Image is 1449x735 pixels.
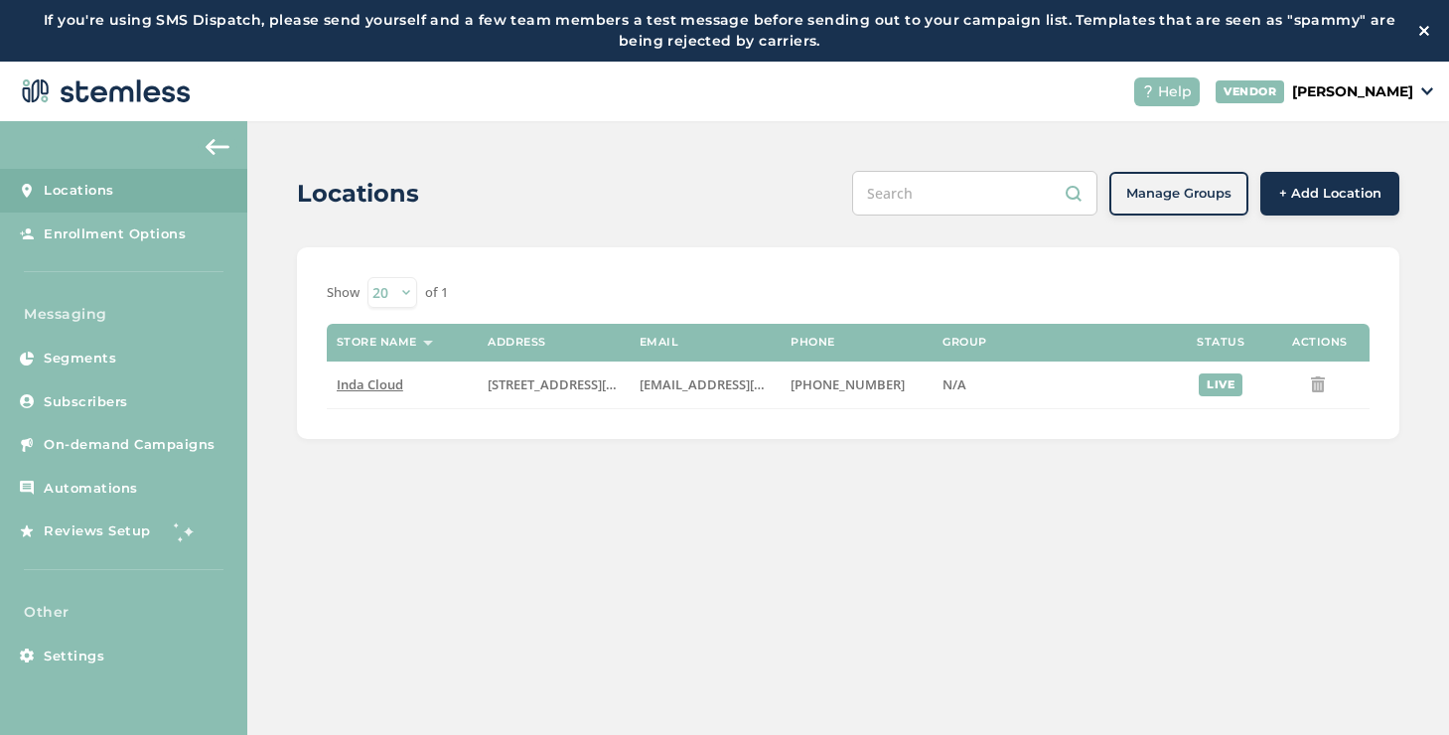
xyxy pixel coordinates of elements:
span: Help [1158,81,1192,102]
span: Automations [44,479,138,499]
img: logo-dark-0685b13c.svg [16,72,191,111]
input: Search [852,171,1097,216]
span: [PHONE_NUMBER] [791,375,905,393]
label: Address [488,336,546,349]
span: Subscribers [44,392,128,412]
label: Status [1197,336,1244,349]
iframe: Chat Widget [1350,640,1449,735]
span: Inda Cloud [337,375,403,393]
span: [EMAIL_ADDRESS][DOMAIN_NAME] [640,375,856,393]
img: glitter-stars-b7820f95.gif [166,512,206,551]
label: Group [942,336,987,349]
span: Reviews Setup [44,521,151,541]
label: 4005 Felland Road [488,376,620,393]
label: of 1 [425,283,448,303]
img: icon-sort-1e1d7615.svg [423,341,433,346]
label: Show [327,283,360,303]
p: [PERSON_NAME] [1292,81,1413,102]
span: + Add Location [1279,184,1381,204]
img: icon-arrow-back-accent-c549486e.svg [206,139,229,155]
th: Actions [1270,324,1370,362]
h2: Locations [297,176,419,212]
label: Inda Cloud [337,376,469,393]
span: Enrollment Options [44,224,186,244]
span: Segments [44,349,116,368]
label: Phone [791,336,835,349]
div: live [1199,373,1242,396]
label: N/A [942,376,1161,393]
div: VENDOR [1216,80,1284,103]
label: If you're using SMS Dispatch, please send yourself and a few team members a test message before s... [20,10,1419,52]
img: icon-close-white-1ed751a3.svg [1419,26,1429,36]
span: Manage Groups [1126,184,1232,204]
label: (843) 254-5709 [791,376,923,393]
span: Locations [44,181,114,201]
button: + Add Location [1260,172,1399,216]
label: Store name [337,336,417,349]
img: icon_down-arrow-small-66adaf34.svg [1421,87,1433,95]
label: tmiron@indacloud.co [640,376,772,393]
label: Email [640,336,679,349]
button: Manage Groups [1109,172,1248,216]
img: icon-help-white-03924b79.svg [1142,85,1154,97]
span: [STREET_ADDRESS][PERSON_NAME] [488,375,703,393]
span: Settings [44,647,104,666]
span: On-demand Campaigns [44,435,216,455]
